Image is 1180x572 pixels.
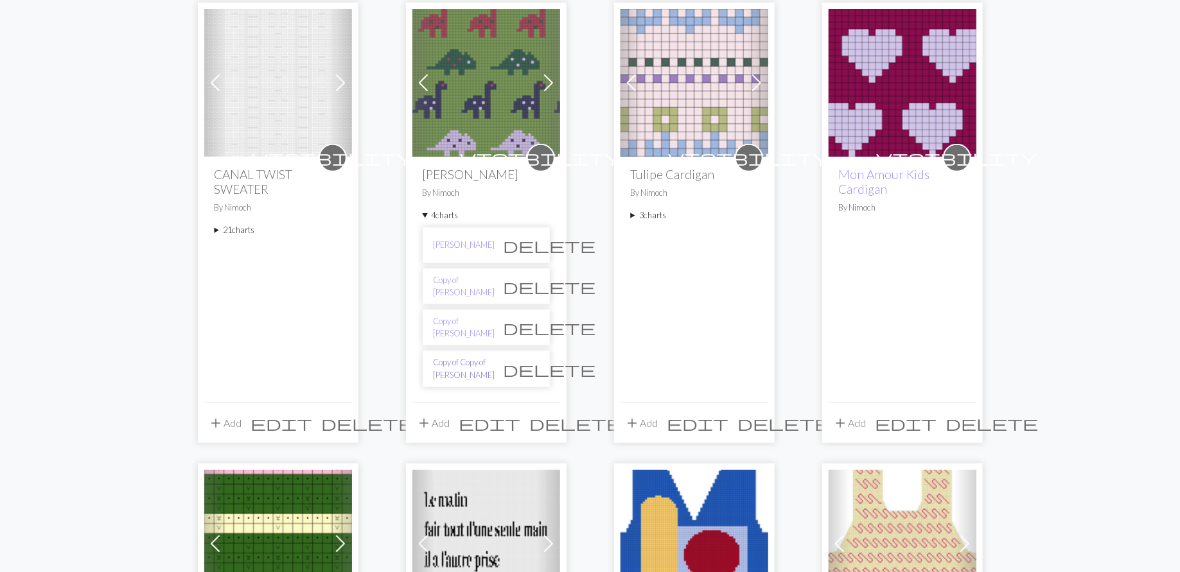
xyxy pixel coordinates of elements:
[876,415,937,431] i: Edit
[667,415,729,431] i: Edit
[412,536,560,548] a: 1.png
[459,415,521,431] i: Edit
[738,414,831,432] span: delete
[252,145,413,171] i: private
[669,148,829,168] span: visibility
[525,411,627,435] button: Delete
[204,536,352,548] a: Suvine Top
[871,411,942,435] button: Edit
[839,202,966,214] p: By Nimoch
[621,9,768,157] img: Tulipe Cardigan
[621,411,663,435] button: Add
[621,75,768,87] a: Tulipe Cardigan
[215,202,342,214] p: By Nimoch
[667,414,729,432] span: edit
[495,233,604,257] button: Delete chart
[412,75,560,87] a: Cardino
[412,9,560,157] img: Cardino
[530,414,622,432] span: delete
[459,414,521,432] span: edit
[204,411,247,435] button: Add
[455,411,525,435] button: Edit
[504,277,596,295] span: delete
[504,236,596,254] span: delete
[434,315,495,340] a: Copy of [PERSON_NAME]
[434,356,495,381] a: Copy of Copy of [PERSON_NAME]
[504,318,596,336] span: delete
[434,239,495,251] a: [PERSON_NAME]
[251,415,313,431] i: Edit
[833,414,849,432] span: add
[839,167,930,196] a: Mon Amour Kids Cardigan
[495,315,604,340] button: Delete chart
[942,411,1043,435] button: Delete
[417,414,432,432] span: add
[829,411,871,435] button: Add
[946,414,1039,432] span: delete
[621,536,768,548] a: PATRON GRATUIT KATIA
[247,411,317,435] button: Edit
[829,9,976,157] img: Mon Amour Kids Cardigan
[412,411,455,435] button: Add
[461,145,621,171] i: private
[209,414,224,432] span: add
[215,224,342,236] summary: 21charts
[204,75,352,87] a: Pull Torsadé Mohair
[829,536,976,548] a: XS DEVANT
[423,209,550,221] summary: 4charts
[734,411,835,435] button: Delete
[631,209,758,221] summary: 3charts
[317,411,419,435] button: Delete
[877,148,1037,168] span: visibility
[631,167,758,182] h2: Tulipe Cardigan
[631,187,758,199] p: By Nimoch
[625,414,640,432] span: add
[504,360,596,378] span: delete
[495,274,604,299] button: Delete chart
[434,274,495,299] a: Copy of [PERSON_NAME]
[322,414,414,432] span: delete
[877,145,1037,171] i: private
[423,167,550,182] h2: [PERSON_NAME]
[215,167,342,196] h2: CANAL TWIST SWEATER
[663,411,734,435] button: Edit
[423,187,550,199] p: By Nimoch
[461,148,621,168] span: visibility
[876,414,937,432] span: edit
[252,148,413,168] span: visibility
[495,357,604,381] button: Delete chart
[204,9,352,157] img: Pull Torsadé Mohair
[829,75,976,87] a: Mon Amour Kids Cardigan
[251,414,313,432] span: edit
[669,145,829,171] i: private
